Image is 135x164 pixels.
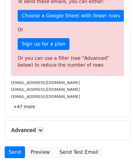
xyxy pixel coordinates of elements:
a: +47 more [11,103,37,111]
div: Or you can use a filter (see "Advanced" below) to reduce the number of rows [18,55,117,69]
h5: Advanced [11,127,124,134]
a: Send [5,146,25,158]
a: Preview [27,146,54,158]
small: [EMAIL_ADDRESS][DOMAIN_NAME] [11,94,80,99]
a: Send Test Email [55,146,102,158]
small: [EMAIL_ADDRESS][DOMAIN_NAME] [11,87,80,92]
small: [EMAIL_ADDRESS][DOMAIN_NAME] [11,80,80,85]
p: Or [18,27,117,33]
a: Sign up for a plan [18,38,70,50]
a: Choose a Google Sheet with fewer rows [18,10,124,22]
